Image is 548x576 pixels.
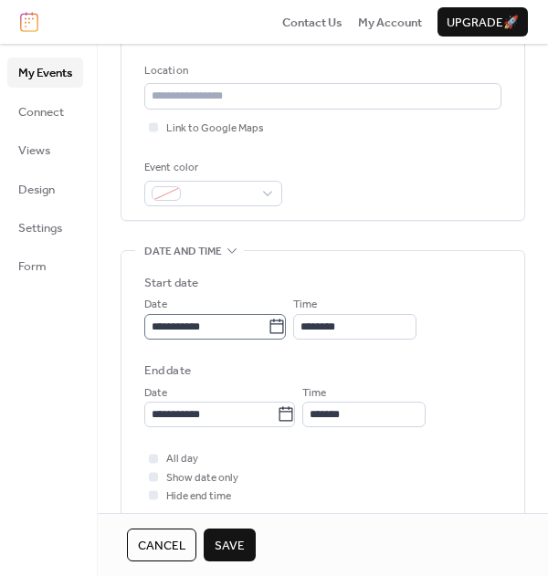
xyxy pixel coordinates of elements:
a: My Account [358,13,422,31]
span: Settings [18,219,62,237]
span: Show date only [166,469,238,487]
button: Save [204,529,256,561]
div: Start date [144,274,198,292]
a: Views [7,135,83,164]
span: Hide end time [166,487,231,506]
a: Design [7,174,83,204]
span: My Events [18,64,72,82]
a: Contact Us [282,13,342,31]
span: Form [18,257,47,276]
a: Form [7,251,83,280]
a: Settings [7,213,83,242]
div: Event color [144,159,279,177]
span: Views [18,141,50,160]
span: Connect [18,103,64,121]
div: Location [144,62,498,80]
button: Cancel [127,529,196,561]
span: Upgrade 🚀 [447,14,519,32]
span: All day [166,450,198,468]
span: Design [18,181,55,199]
a: My Events [7,58,83,87]
img: logo [20,12,38,32]
div: End date [144,361,191,380]
a: Connect [7,97,83,126]
span: My Account [358,14,422,32]
span: Date [144,384,167,403]
span: Link to Google Maps [166,120,264,138]
span: Time [293,296,317,314]
span: Date and time [144,243,222,261]
span: Save [215,537,245,555]
span: Contact Us [282,14,342,32]
span: Time [302,384,326,403]
button: Upgrade🚀 [437,7,528,37]
span: Date [144,296,167,314]
span: Cancel [138,537,185,555]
